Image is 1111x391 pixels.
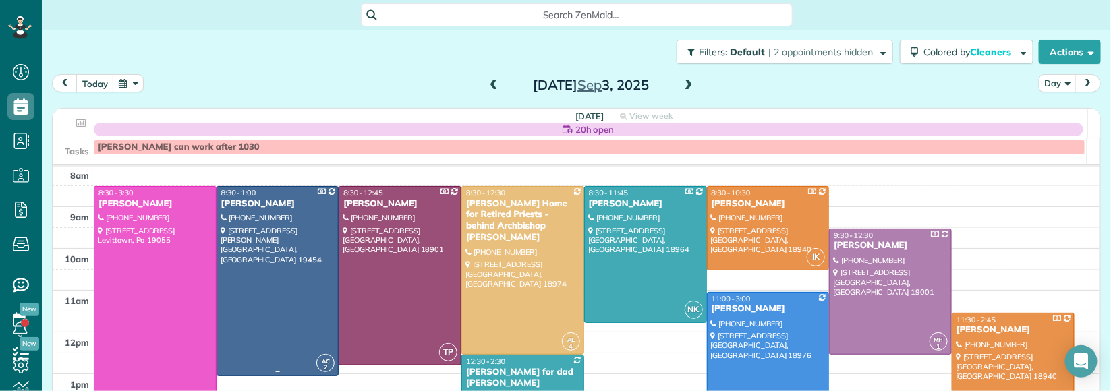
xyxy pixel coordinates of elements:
span: 8:30 - 3:30 [98,188,134,198]
span: 11am [65,295,89,306]
button: Colored byCleaners [900,40,1033,64]
span: 8:30 - 10:30 [712,188,751,198]
button: next [1075,74,1101,92]
span: 1pm [70,379,89,390]
a: Filters: Default | 2 appointments hidden [670,40,893,64]
button: Day [1039,74,1077,92]
span: New [20,303,39,316]
span: 9am [70,212,89,222]
div: [PERSON_NAME] [956,324,1071,336]
button: today [76,74,114,92]
span: NK [685,301,703,319]
span: 9:30 - 12:30 [834,231,873,240]
small: 1 [930,340,947,353]
span: MH [934,336,944,343]
div: [PERSON_NAME] Home for Retired Priests - behind Archbishop [PERSON_NAME] [465,198,580,244]
span: 20h open [575,123,615,136]
span: Filters: [699,46,727,58]
span: Sep [577,76,602,93]
span: AC [322,357,330,365]
button: Actions [1039,40,1101,64]
span: [DATE] [575,111,604,121]
h2: [DATE] 3, 2025 [507,78,675,92]
div: [PERSON_NAME] [98,198,212,210]
button: Filters: Default | 2 appointments hidden [677,40,893,64]
span: 8:30 - 12:45 [343,188,382,198]
div: [PERSON_NAME] [588,198,703,210]
div: [PERSON_NAME] [221,198,335,210]
div: [PERSON_NAME] [711,303,826,315]
span: TP [439,343,457,361]
div: [PERSON_NAME] [833,240,948,251]
span: Default [730,46,766,58]
span: 11:30 - 2:45 [957,315,996,324]
span: Cleaners [970,46,1013,58]
span: 8:30 - 11:45 [589,188,628,198]
div: Open Intercom Messenger [1065,345,1098,378]
span: | 2 appointments hidden [768,46,873,58]
div: [PERSON_NAME] [343,198,457,210]
small: 4 [563,340,579,353]
button: prev [52,74,78,92]
span: 8:30 - 12:30 [466,188,505,198]
span: 8:30 - 1:00 [221,188,256,198]
span: Colored by [923,46,1016,58]
div: [PERSON_NAME] for dad [PERSON_NAME] [465,367,580,390]
span: AL [567,336,575,343]
span: 12pm [65,337,89,348]
span: IK [807,248,825,266]
span: [PERSON_NAME] can work after 1030 [98,142,260,152]
span: 8am [70,170,89,181]
span: 10am [65,253,89,264]
span: View week [629,111,673,121]
span: 12:30 - 2:30 [466,357,505,366]
span: 11:00 - 3:00 [712,294,751,303]
div: [PERSON_NAME] [711,198,826,210]
small: 2 [317,361,334,374]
